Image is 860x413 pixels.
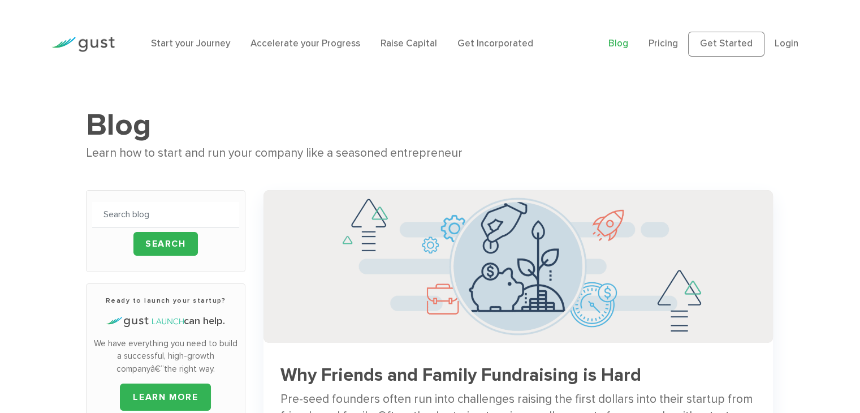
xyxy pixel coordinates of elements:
img: Successful Startup Founders Invest In Their Own Ventures 0742d64fd6a698c3cfa409e71c3cc4e5620a7e72... [263,190,773,343]
a: Get Incorporated [457,38,533,49]
h1: Blog [86,106,774,144]
a: Pricing [649,38,678,49]
a: Login [775,38,798,49]
h4: can help. [92,314,239,329]
a: Start your Journey [151,38,230,49]
h3: Ready to launch your startup? [92,295,239,306]
a: Get Started [688,32,764,57]
img: Gust Logo [51,37,115,52]
a: Blog [608,38,628,49]
p: We have everything you need to build a successful, high-growth companyâ€”the right way. [92,337,239,376]
a: Raise Capital [381,38,437,49]
input: Search [133,232,198,256]
div: Learn how to start and run your company like a seasoned entrepreneur [86,144,774,163]
h3: Why Friends and Family Fundraising is Hard [280,365,756,385]
a: LEARN MORE [120,384,211,411]
input: Search blog [92,202,239,227]
a: Accelerate your Progress [250,38,360,49]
